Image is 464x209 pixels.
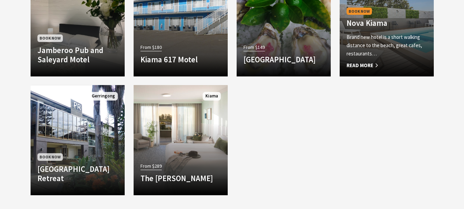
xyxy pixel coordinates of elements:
[37,153,63,160] span: Book Now
[347,18,427,28] h4: Nova Kiama
[37,164,118,183] h4: [GEOGRAPHIC_DATA] Retreat
[140,174,221,183] h4: The [PERSON_NAME]
[134,85,228,195] a: From $289 The [PERSON_NAME] Kiama
[31,85,125,195] a: Book Now [GEOGRAPHIC_DATA] Retreat Gerringong
[140,55,221,64] h4: Kiama 617 Motel
[140,162,162,170] span: From $289
[89,92,118,101] span: Gerringong
[37,34,63,42] span: Book Now
[347,8,372,15] span: Book Now
[244,43,265,51] span: From $149
[203,92,221,101] span: Kiama
[347,61,427,70] span: Read More
[347,33,427,58] p: Brand new hotel is a short walking distance to the beach, great cafes, restaurants…
[244,55,324,64] h4: [GEOGRAPHIC_DATA]
[140,43,162,51] span: From $180
[37,45,118,64] h4: Jamberoo Pub and Saleyard Motel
